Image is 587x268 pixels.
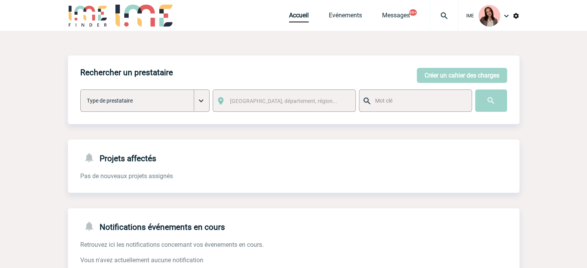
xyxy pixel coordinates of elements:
span: Retrouvez ici les notifications concernant vos évenements en cours. [80,241,264,248]
input: Mot clé [373,96,465,106]
span: Pas de nouveaux projets assignés [80,172,173,180]
a: Evénements [329,12,362,22]
h4: Rechercher un prestataire [80,68,173,77]
img: notifications-24-px-g.png [83,152,100,163]
span: IME [466,13,474,19]
a: Accueil [289,12,309,22]
h4: Projets affectés [80,152,156,163]
h4: Notifications événements en cours [80,221,225,232]
img: IME-Finder [68,5,108,27]
span: Vous n'avez actuellement aucune notification [80,256,203,264]
a: Messages [382,12,410,22]
img: notifications-24-px-g.png [83,221,100,232]
button: 99+ [409,9,417,16]
span: [GEOGRAPHIC_DATA], département, région... [230,98,337,104]
img: 94396-3.png [479,5,500,27]
input: Submit [475,89,507,112]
